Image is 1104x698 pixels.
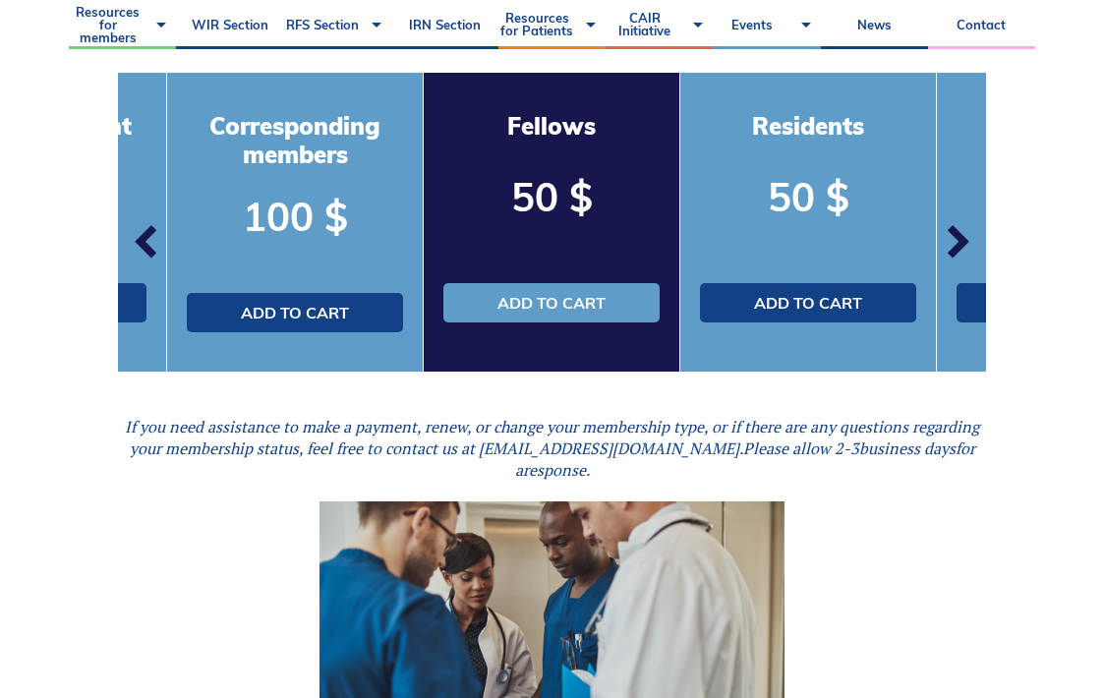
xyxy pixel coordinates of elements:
[859,437,956,459] i: business days
[187,293,403,332] a: Add to cart
[515,437,975,481] span: -3 for a
[700,112,916,141] h3: Residents
[187,189,403,244] p: 100 $
[443,112,660,141] h3: Fellows
[125,416,979,482] em: If you need assistance to make a payment, renew, or change your membership type, or if there are ...
[187,112,403,169] h3: Corresponding members
[700,169,916,224] p: 50 $
[443,169,660,224] p: 50 $
[523,459,590,481] i: response.
[743,437,843,459] i: Please allow 2
[443,283,660,322] a: Add to cart
[700,283,916,322] a: Add to cart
